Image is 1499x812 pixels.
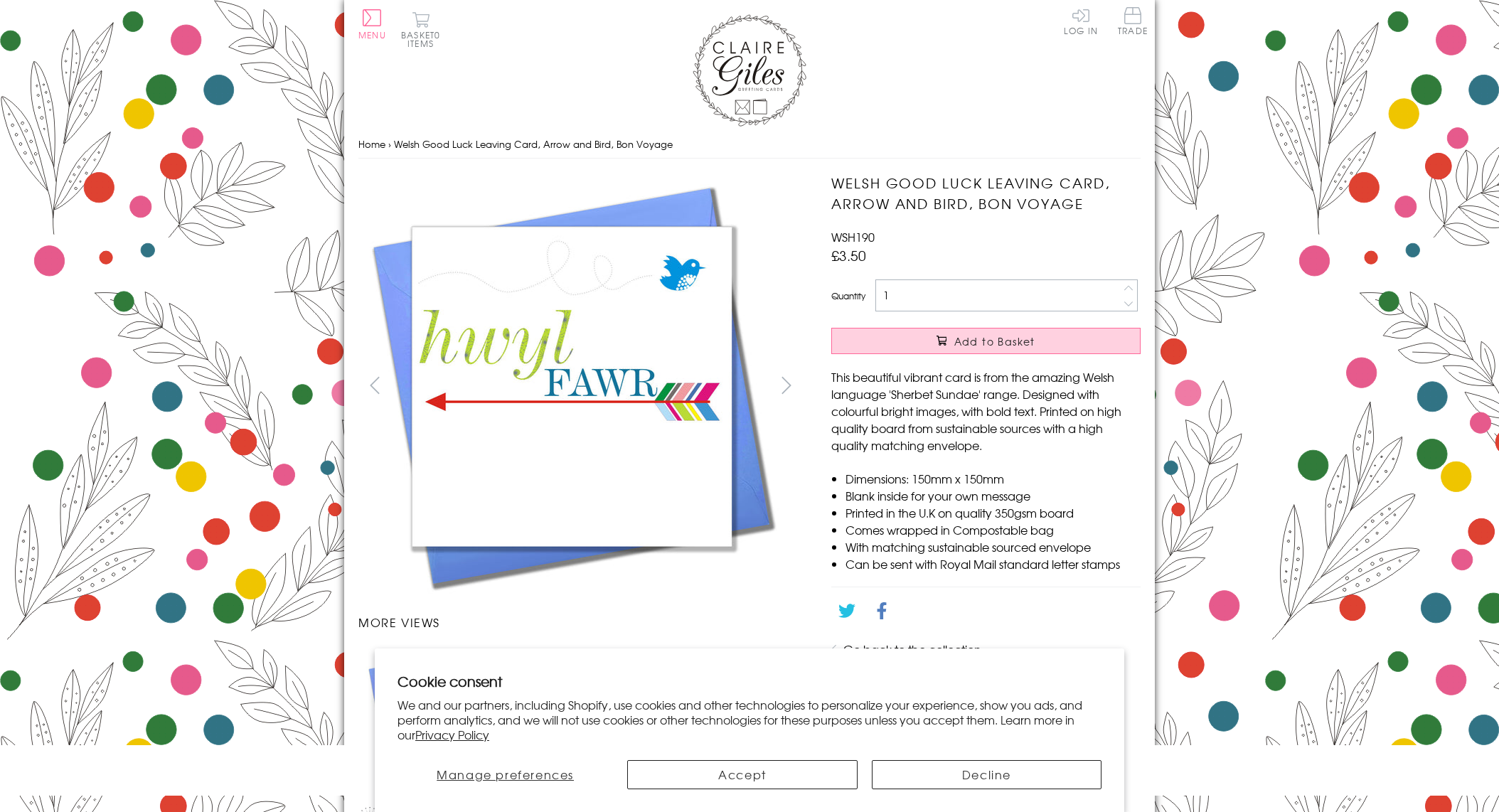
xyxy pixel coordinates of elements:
[358,645,803,756] ul: Carousel Pagination
[831,173,1141,214] h1: Welsh Good Luck Leaving Card, Arrow and Bird, Bon Voyage
[831,368,1141,454] p: This beautiful vibrant card is from the amazing Welsh language 'Sherbet Sundae' range. Designed w...
[845,470,1141,487] li: Dimensions: 150mm x 150mm
[627,760,857,789] button: Accept
[358,137,385,151] a: Home
[1118,7,1148,35] span: Trade
[394,137,673,151] span: Welsh Good Luck Leaving Card, Arrow and Bird, Bon Voyage
[407,28,440,50] span: 0 items
[366,652,462,749] img: Welsh Good Luck Leaving Card, Arrow and Bird, Bon Voyage
[954,334,1035,348] span: Add to Basket
[358,645,469,756] li: Carousel Page 1 (Current Slide)
[845,538,1141,555] li: With matching sustainable sourced envelope
[388,137,391,151] span: ›
[693,14,806,127] img: Claire Giles Greetings Cards
[843,641,981,658] a: Go back to the collection
[771,369,803,401] button: next
[831,289,865,302] label: Quantity
[398,698,1101,742] p: We and our partners, including Shopify, use cookies and other technologies to personalize your ex...
[845,504,1141,521] li: Printed in the U.K on quality 350gsm board
[358,28,386,41] span: Menu
[415,726,489,743] a: Privacy Policy
[398,671,1101,691] h2: Cookie consent
[1118,7,1148,38] a: Trade
[358,173,785,599] img: Welsh Good Luck Leaving Card, Arrow and Bird, Bon Voyage
[831,328,1141,354] button: Add to Basket
[831,245,866,265] span: £3.50
[831,228,875,245] span: WSH190
[469,645,580,756] li: Carousel Page 2
[845,487,1141,504] li: Blank inside for your own message
[845,555,1141,572] li: Can be sent with Royal Mail standard letter stamps
[358,9,386,39] button: Menu
[398,760,613,789] button: Manage preferences
[401,11,440,48] button: Basket0 items
[358,614,803,631] h3: More views
[1064,7,1098,35] a: Log In
[872,760,1101,789] button: Decline
[358,369,390,401] button: prev
[437,766,574,783] span: Manage preferences
[358,130,1141,159] nav: breadcrumbs
[845,521,1141,538] li: Comes wrapped in Compostable bag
